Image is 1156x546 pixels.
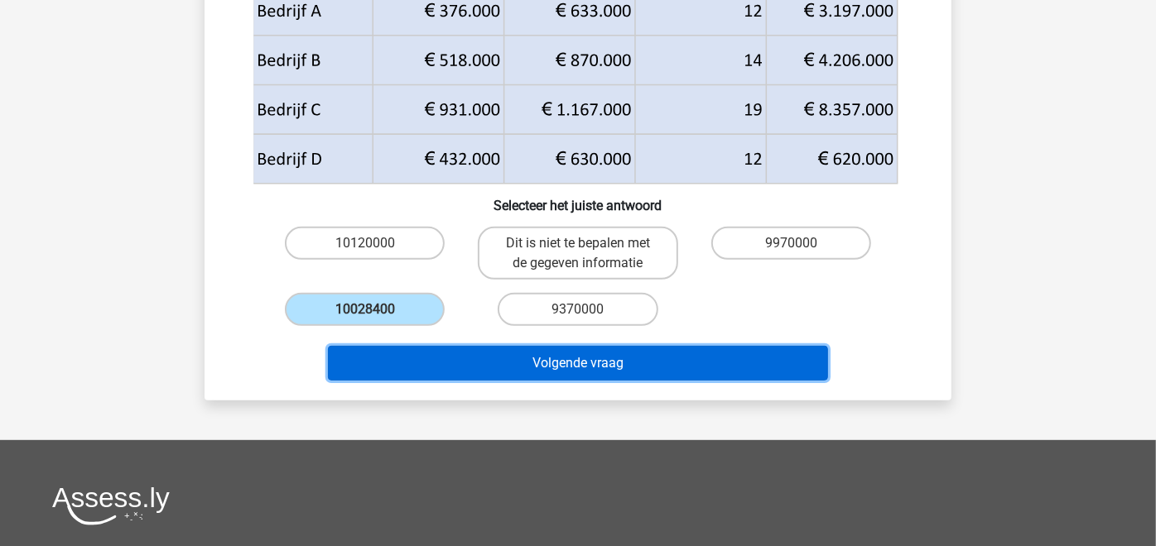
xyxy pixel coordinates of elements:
[711,227,871,260] label: 9970000
[498,293,657,326] label: 9370000
[478,227,677,280] label: Dit is niet te bepalen met de gegeven informatie
[285,227,445,260] label: 10120000
[285,293,445,326] label: 10028400
[231,184,925,213] h6: Selecteer het juiste antwoord
[52,486,170,525] img: Assessly logo
[328,346,829,381] button: Volgende vraag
